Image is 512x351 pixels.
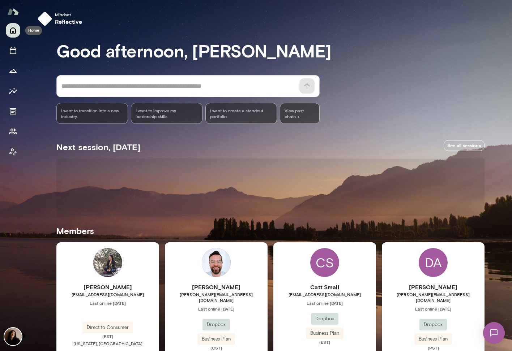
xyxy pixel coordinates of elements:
[55,17,82,26] h6: reflective
[197,335,235,343] span: Business Plan
[382,291,485,303] span: [PERSON_NAME][EMAIL_ADDRESS][DOMAIN_NAME]
[56,283,159,291] h6: [PERSON_NAME]
[419,248,448,277] div: DA
[131,103,202,124] div: I want to improve my leadership skills
[35,9,88,29] button: Mindsetreflective
[56,333,159,339] span: (EST)
[55,12,82,17] span: Mindset
[165,283,268,291] h6: [PERSON_NAME]
[56,103,128,124] div: I want to transition into a new industry
[6,43,20,58] button: Sessions
[306,330,344,337] span: Business Plan
[419,321,447,328] span: Dropbox
[165,345,268,351] span: (CST)
[6,104,20,118] button: Documents
[4,328,22,345] img: Fiona Nodar
[56,141,140,153] h5: Next session, [DATE]
[56,225,485,237] h5: Members
[6,144,20,159] button: Client app
[311,315,338,322] span: Dropbox
[6,64,20,78] button: Growth Plan
[273,300,376,306] span: Last online [DATE]
[202,248,231,277] img: Chris Meeks
[56,300,159,306] span: Last online [DATE]
[280,103,320,124] span: View past chats ->
[273,291,376,297] span: [EMAIL_ADDRESS][DOMAIN_NAME]
[82,324,133,331] span: Direct to Consumer
[382,283,485,291] h6: [PERSON_NAME]
[273,339,376,345] span: (EST)
[38,12,52,26] img: mindset
[6,84,20,98] button: Insights
[273,283,376,291] h6: Catt Small
[6,124,20,139] button: Members
[61,108,123,119] span: I want to transition into a new industry
[136,108,198,119] span: I want to improve my leadership skills
[56,291,159,297] span: [EMAIL_ADDRESS][DOMAIN_NAME]
[382,345,485,351] span: (PST)
[205,103,277,124] div: I want to create a standout portfolio
[25,26,42,35] div: Home
[414,335,452,343] span: Business Plan
[202,321,230,328] span: Dropbox
[56,40,485,61] h3: Good afternoon, [PERSON_NAME]
[444,140,485,151] a: See all sessions
[6,23,20,38] button: Home
[93,248,122,277] img: Jenesis M Gallego
[73,341,142,346] span: [US_STATE], [GEOGRAPHIC_DATA]
[310,248,339,277] div: CS
[165,306,268,312] span: Last online [DATE]
[165,291,268,303] span: [PERSON_NAME][EMAIL_ADDRESS][DOMAIN_NAME]
[382,306,485,312] span: Last online [DATE]
[7,5,19,18] img: Mento
[210,108,272,119] span: I want to create a standout portfolio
